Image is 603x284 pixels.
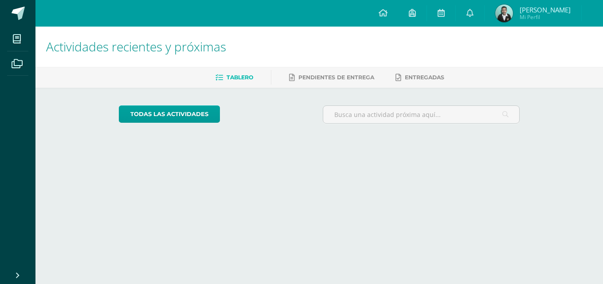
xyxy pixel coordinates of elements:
img: 5c4299ecb9f95ec111dcfc535c7eab6c.png [495,4,513,22]
span: Tablero [227,74,253,81]
a: todas las Actividades [119,105,220,123]
span: [PERSON_NAME] [520,5,571,14]
input: Busca una actividad próxima aquí... [323,106,520,123]
a: Tablero [215,70,253,85]
a: Entregadas [395,70,444,85]
span: Entregadas [405,74,444,81]
span: Mi Perfil [520,13,571,21]
span: Pendientes de entrega [298,74,374,81]
a: Pendientes de entrega [289,70,374,85]
span: Actividades recientes y próximas [46,38,226,55]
